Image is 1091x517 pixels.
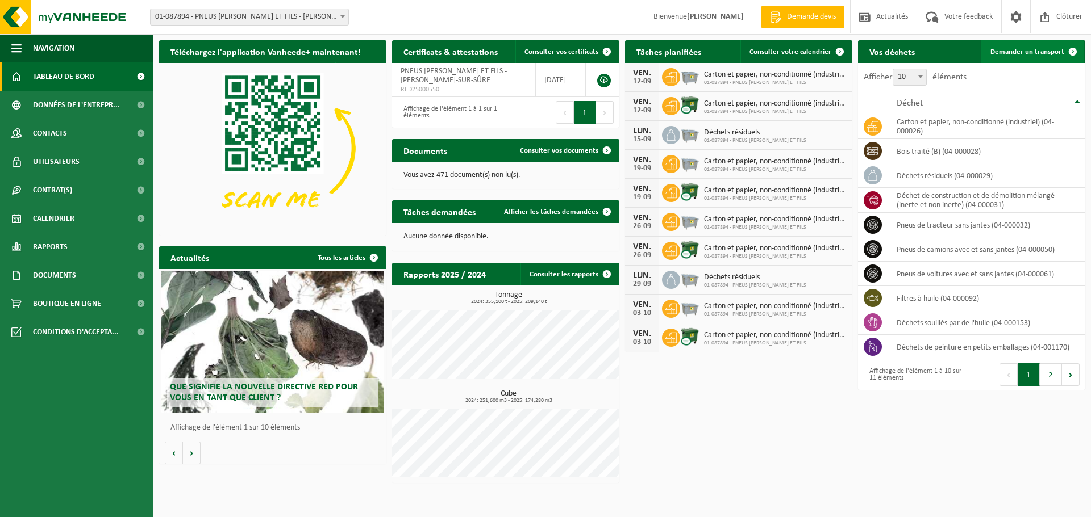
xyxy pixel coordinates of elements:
[631,107,653,115] div: 12-09
[888,139,1085,163] td: bois traité (B) (04-000028)
[704,224,847,231] span: 01-087894 - PNEUS [PERSON_NAME] ET FILS
[398,398,619,403] span: 2024: 251,600 m3 - 2025: 174,280 m3
[520,147,598,154] span: Consulter vos documents
[392,40,509,62] h2: Certificats & attestations
[33,233,68,261] span: Rapports
[1062,363,1080,386] button: Next
[704,311,847,318] span: 01-087894 - PNEUS [PERSON_NAME] ET FILS
[680,182,699,201] img: WB-1100-CU
[524,48,598,56] span: Consulter vos certificats
[704,331,847,340] span: Carton et papier, non-conditionné (industriel)
[520,263,618,285] a: Consulter les rapports
[704,137,806,144] span: 01-087894 - PNEUS [PERSON_NAME] ET FILS
[398,299,619,305] span: 2024: 355,100 t - 2025: 209,140 t
[704,340,847,347] span: 01-087894 - PNEUS [PERSON_NAME] ET FILS
[631,155,653,165] div: VEN.
[631,127,653,136] div: LUN.
[33,62,94,91] span: Tableau de bord
[631,309,653,317] div: 03-10
[1000,363,1018,386] button: Previous
[403,233,608,241] p: Aucune donnée disponible.
[680,269,699,288] img: WB-2500-GAL-GY-01
[680,66,699,86] img: WB-2500-GAL-GY-01
[150,9,349,26] span: 01-087894 - PNEUS ALBERT FERON ET FILS - VAUX-SUR-SÛRE
[888,310,1085,335] td: déchets souillés par de l'huile (04-000153)
[1018,363,1040,386] button: 1
[893,69,926,85] span: 10
[631,280,653,288] div: 29-09
[704,273,806,282] span: Déchets résiduels
[596,101,614,124] button: Next
[888,286,1085,310] td: filtres à huile (04-000092)
[631,329,653,338] div: VEN.
[625,40,713,62] h2: Tâches planifiées
[33,34,74,62] span: Navigation
[392,263,497,285] h2: Rapports 2025 / 2024
[151,9,348,25] span: 01-087894 - PNEUS ALBERT FERON ET FILS - VAUX-SUR-SÛRE
[864,362,966,387] div: Affichage de l'élément 1 à 10 sur 11 éléments
[704,128,806,137] span: Déchets résiduels
[680,240,699,259] img: WB-1100-CU
[631,69,653,78] div: VEN.
[170,383,358,402] span: Que signifie la nouvelle directive RED pour vous en tant que client ?
[704,253,847,260] span: 01-087894 - PNEUS [PERSON_NAME] ET FILS
[704,244,847,253] span: Carton et papier, non-conditionné (industriel)
[680,95,699,115] img: WB-1100-CU
[631,78,653,86] div: 12-09
[33,91,120,119] span: Données de l'entrepr...
[392,200,487,222] h2: Tâches demandées
[631,251,653,259] div: 26-09
[398,100,500,125] div: Affichage de l'élément 1 à 1 sur 1 éléments
[631,213,653,222] div: VEN.
[680,124,699,144] img: WB-2500-GAL-GY-01
[888,335,1085,359] td: déchets de peinture en petits emballages (04-001170)
[704,195,847,202] span: 01-087894 - PNEUS [PERSON_NAME] ET FILS
[687,12,744,21] strong: [PERSON_NAME]
[704,166,847,173] span: 01-087894 - PNEUS [PERSON_NAME] ET FILS
[170,424,381,432] p: Affichage de l'élément 1 sur 10 éléments
[740,40,851,63] a: Consulter votre calendrier
[495,200,618,223] a: Afficher les tâches demandées
[398,291,619,305] h3: Tonnage
[990,48,1064,56] span: Demander un transport
[309,246,385,269] a: Tous les articles
[631,242,653,251] div: VEN.
[680,211,699,230] img: WB-2500-GAL-GY-01
[161,271,384,413] a: Que signifie la nouvelle directive RED pour vous en tant que client ?
[33,261,76,289] span: Documents
[511,139,618,162] a: Consulter vos documents
[704,282,806,289] span: 01-087894 - PNEUS [PERSON_NAME] ET FILS
[888,114,1085,139] td: carton et papier, non-conditionné (industriel) (04-000026)
[556,101,574,124] button: Previous
[784,11,839,23] span: Demande devis
[888,163,1085,188] td: déchets résiduels (04-000029)
[159,40,372,62] h2: Téléchargez l'application Vanheede+ maintenant!
[864,73,967,82] label: Afficher éléments
[631,194,653,201] div: 19-09
[165,442,183,464] button: Vorige
[631,165,653,173] div: 19-09
[897,99,923,108] span: Déchet
[631,98,653,107] div: VEN.
[631,338,653,346] div: 03-10
[858,40,926,62] h2: Vos déchets
[159,63,386,233] img: Download de VHEPlus App
[33,289,101,318] span: Boutique en ligne
[398,390,619,403] h3: Cube
[704,108,847,115] span: 01-087894 - PNEUS [PERSON_NAME] ET FILS
[761,6,844,28] a: Demande devis
[749,48,831,56] span: Consulter votre calendrier
[888,237,1085,262] td: pneus de camions avec et sans jantes (04-000050)
[631,136,653,144] div: 15-09
[33,119,67,148] span: Contacts
[401,85,527,94] span: RED25000550
[680,153,699,173] img: WB-2500-GAL-GY-01
[888,262,1085,286] td: pneus de voitures avec et sans jantes (04-000061)
[631,184,653,194] div: VEN.
[1040,363,1062,386] button: 2
[33,148,80,176] span: Utilisateurs
[403,171,608,179] p: Vous avez 471 document(s) non lu(s).
[680,327,699,346] img: WB-1100-CU
[631,222,653,230] div: 26-09
[33,318,119,346] span: Conditions d'accepta...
